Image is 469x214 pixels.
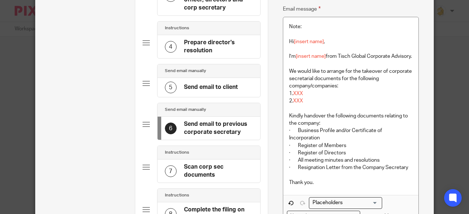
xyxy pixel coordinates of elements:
div: 7 [165,165,177,177]
p: Thank you. [289,179,413,186]
div: 4 [165,41,177,53]
h4: Instructions [165,150,189,155]
div: Search for option [309,197,382,209]
p: · Register of Members [289,142,413,149]
p: 2. [289,97,413,105]
p: · Business Profile and/or Certificate of Incorporation [289,127,413,142]
p: Hi , [289,38,413,45]
h4: Send email manually [165,107,206,113]
p: 1. [289,90,413,97]
h4: Send email to previous corporate secretary [184,120,253,136]
p: · All meeting minutes and resolutions · Resignation Letter from the Company Secretary [289,157,413,172]
p: · Register of Directors [289,149,413,157]
p: We would like to arrange for the takeover of corporate secretarial documents for the following co... [289,68,413,90]
h4: Send email to client [184,83,238,91]
h4: Prepare director's resolution [184,39,253,55]
label: Email message [283,5,321,13]
p: I’m from Tisch Global Corporate Advisory. [289,53,413,60]
input: Search for option [310,199,378,207]
h4: Scan corp sec documents [184,163,253,179]
p: Note: [289,23,413,30]
span: XXX [293,98,303,104]
p: Kindly handover the following documents relating to the company: [289,112,413,127]
span: [insert name] [294,39,324,44]
span: XXX [293,91,303,96]
h4: Instructions [165,25,189,31]
span: [insert name] [296,54,326,59]
h4: Instructions [165,192,189,198]
div: 6 [165,123,177,134]
h4: Send email manually [165,68,206,74]
div: 5 [165,82,177,93]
